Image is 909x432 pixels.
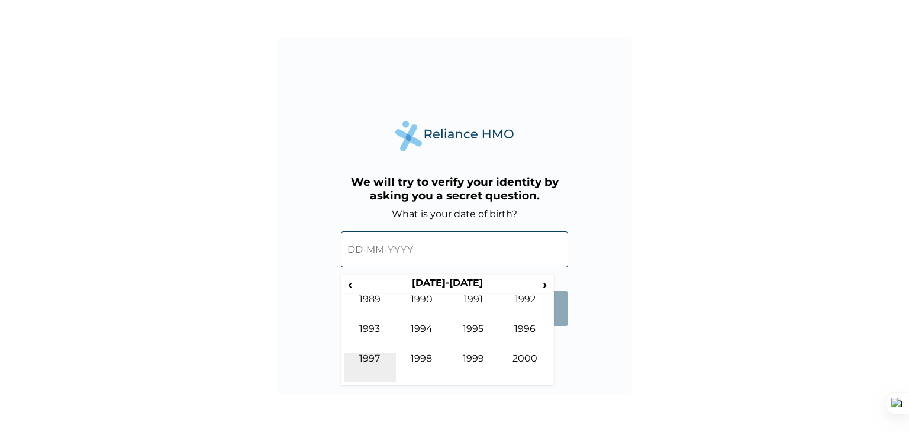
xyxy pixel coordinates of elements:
h3: We will try to verify your identity by asking you a secret question. [341,175,568,202]
img: Reliance Health's Logo [395,121,514,151]
td: 2000 [499,353,552,382]
td: 1993 [344,323,396,353]
td: 1991 [447,294,499,323]
td: 1992 [499,294,552,323]
td: 1997 [344,353,396,382]
td: 1999 [447,353,499,382]
input: DD-MM-YYYY [341,231,568,267]
label: What is your date of birth? [392,208,517,220]
td: 1994 [396,323,448,353]
td: 1998 [396,353,448,382]
th: [DATE]-[DATE] [356,277,538,294]
span: ‹ [344,277,356,292]
span: › [539,277,552,292]
td: 1990 [396,294,448,323]
td: 1996 [499,323,552,353]
td: 1995 [447,323,499,353]
td: 1989 [344,294,396,323]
